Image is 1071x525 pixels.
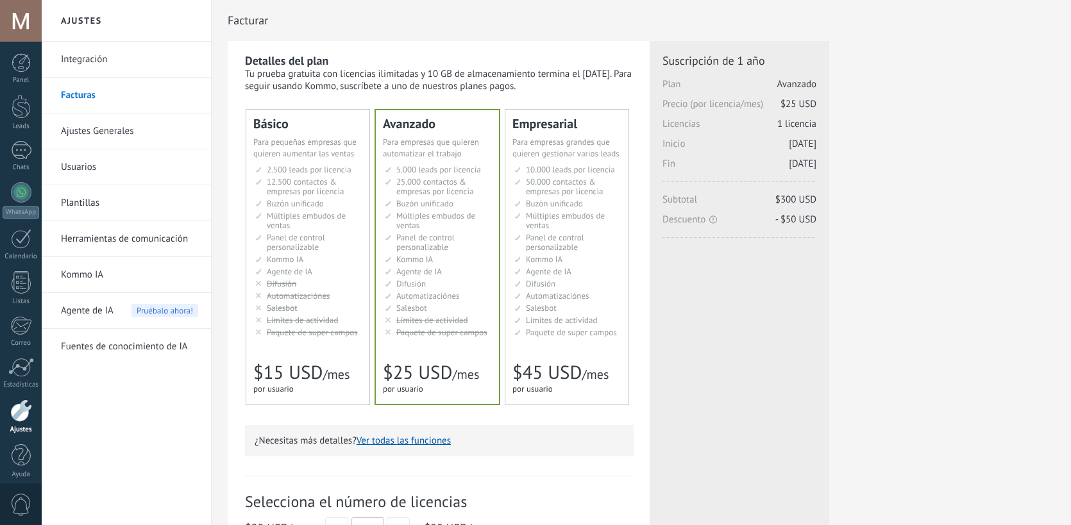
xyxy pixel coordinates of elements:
span: Para empresas grandes que quieren gestionar varios leads [512,137,620,159]
span: por usuario [383,383,423,394]
span: Kommo IA [267,254,303,265]
div: Correo [3,339,40,347]
span: Kommo IA [396,254,433,265]
a: Kommo IA [61,257,198,293]
a: Plantillas [61,185,198,221]
span: Buzón unificado [396,198,453,209]
li: Integración [42,42,211,78]
span: Facturar [228,13,268,27]
span: /mes [582,366,609,383]
li: Usuarios [42,149,211,185]
span: Múltiples embudos de ventas [267,210,346,231]
span: Para empresas que quieren automatizar el trabajo [383,137,479,159]
div: Tu prueba gratuita con licencias ilimitadas y 10 GB de almacenamiento termina el [DATE]. Para seg... [245,68,634,92]
span: Suscripción de 1 año [662,53,816,68]
span: 2.500 leads por licencia [267,164,351,175]
span: $45 USD [512,360,582,385]
div: Listas [3,297,40,306]
span: [DATE] [789,158,816,170]
span: [DATE] [789,138,816,150]
div: Avanzado [383,117,492,130]
span: Salesbot [526,303,557,313]
span: /mes [452,366,479,383]
li: Facturas [42,78,211,113]
span: Automatizaciónes [267,290,330,301]
a: Integración [61,42,198,78]
span: Múltiples embudos de ventas [526,210,605,231]
div: Leads [3,122,40,131]
span: Agente de IA [61,293,114,329]
span: Subtotal [662,194,816,213]
div: WhatsApp [3,206,39,219]
span: 50.000 contactos & empresas por licencia [526,176,603,197]
span: Selecciona el número de licencias [245,492,634,512]
a: Ajustes Generales [61,113,198,149]
span: Automatizaciónes [396,290,460,301]
div: Ayuda [3,471,40,479]
a: Herramientas de comunicación [61,221,198,257]
span: 12.500 contactos & empresas por licencia [267,176,344,197]
span: /mes [323,366,350,383]
span: Paquete de super campos [267,327,358,338]
span: Kommo IA [526,254,562,265]
li: Ajustes Generales [42,113,211,149]
span: Límites de actividad [396,315,468,326]
div: Estadísticas [3,381,40,389]
span: Precio (por licencia/mes) [662,98,816,118]
div: Empresarial [512,117,621,130]
span: $300 USD [775,194,816,206]
span: Paquete de super campos [526,327,617,338]
li: Fuentes de conocimiento de IA [42,329,211,364]
a: Facturas [61,78,198,113]
span: 5.000 leads por licencia [396,164,481,175]
span: Límites de actividad [267,315,339,326]
span: Descuento [662,213,816,226]
span: $25 USD [780,98,816,110]
span: Salesbot [396,303,427,313]
a: Usuarios [61,149,198,185]
span: Automatizaciónes [526,290,589,301]
span: por usuario [512,383,553,394]
a: Fuentes de conocimiento de IA [61,329,198,365]
span: Plan [662,78,816,98]
span: - $50 USD [775,213,816,226]
span: Difusión [526,278,555,289]
span: Panel de control personalizable [526,232,584,253]
p: ¿Necesitas más detalles? [255,435,624,447]
span: Límites de actividad [526,315,598,326]
li: Plantillas [42,185,211,221]
div: Básico [253,117,362,130]
span: 10.000 leads por licencia [526,164,615,175]
b: Detalles del plan [245,53,328,68]
span: Paquete de super campos [396,327,487,338]
span: Agente de IA [526,266,571,277]
div: Panel [3,76,40,85]
span: Múltiples embudos de ventas [396,210,475,231]
span: $15 USD [253,360,323,385]
span: $25 USD [383,360,452,385]
span: Agente de IA [396,266,442,277]
span: Difusión [267,278,296,289]
span: por usuario [253,383,294,394]
span: Inicio [662,138,816,158]
button: Ver todas las funciones [357,435,451,447]
span: Panel de control personalizable [396,232,455,253]
span: Avanzado [777,78,816,90]
li: Kommo IA [42,257,211,293]
span: 25.000 contactos & empresas por licencia [396,176,473,197]
div: Ajustes [3,426,40,434]
span: Para pequeñas empresas que quieren aumentar las ventas [253,137,357,159]
div: Calendario [3,253,40,261]
li: Agente de IA [42,293,211,329]
span: Difusión [396,278,426,289]
span: Licencias [662,118,816,138]
span: Panel de control personalizable [267,232,325,253]
span: Buzón unificado [526,198,583,209]
li: Herramientas de comunicación [42,221,211,257]
span: Fin [662,158,816,178]
a: Agente de IA Pruébalo ahora! [61,293,198,329]
span: Buzón unificado [267,198,324,209]
span: Agente de IA [267,266,312,277]
div: Chats [3,163,40,172]
span: 1 licencia [777,118,816,130]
